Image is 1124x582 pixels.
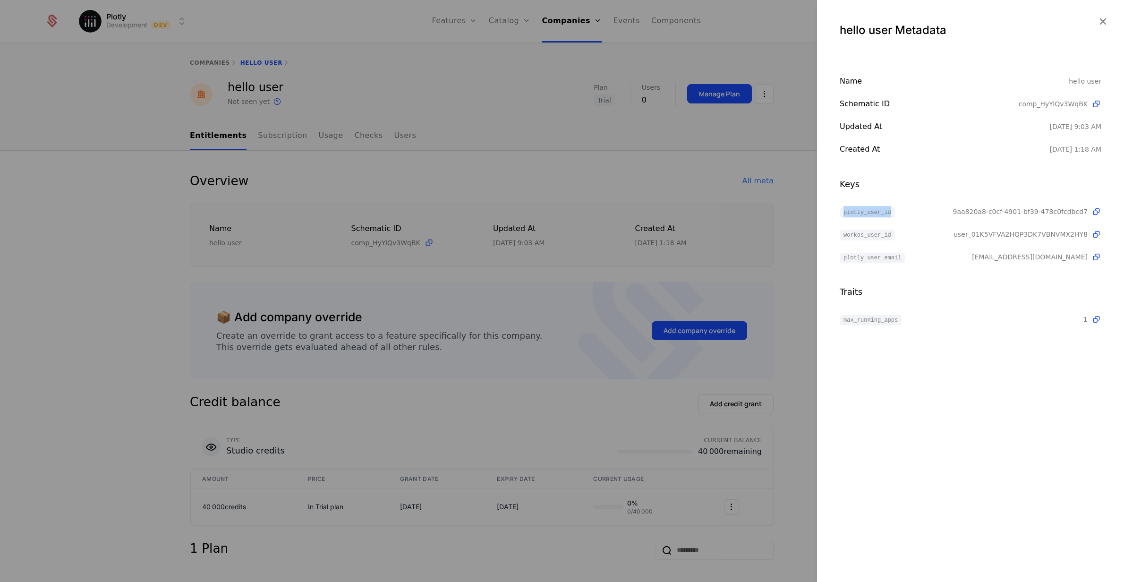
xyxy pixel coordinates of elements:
[1050,145,1101,154] div: 9/13/25, 1:18 AM
[840,98,1019,110] div: Schematic ID
[953,207,1088,216] span: 9aa820a8-c0cf-4901-bf39-478c0fcdbcd7
[972,252,1088,262] span: [EMAIL_ADDRESS][DOMAIN_NAME]
[954,230,1088,239] span: user_01K5VFVA2HQP3DK7VBNVMX2HY8
[840,315,902,325] span: max_running_apps
[1019,99,1088,109] span: comp_HyYiQv3WqBK
[840,144,1050,155] div: Created at
[1069,76,1101,87] div: hello user
[840,76,1069,87] div: Name
[1083,315,1088,324] span: 1
[840,253,905,263] span: plotly_user_email
[840,23,1101,38] div: hello user Metadata
[840,178,1101,191] div: Keys
[1050,122,1101,131] div: 9/24/25, 9:03 AM
[840,285,1101,299] div: Traits
[840,230,895,240] span: workos_user_id
[840,121,1050,132] div: Updated at
[840,207,895,218] span: plotly_user_id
